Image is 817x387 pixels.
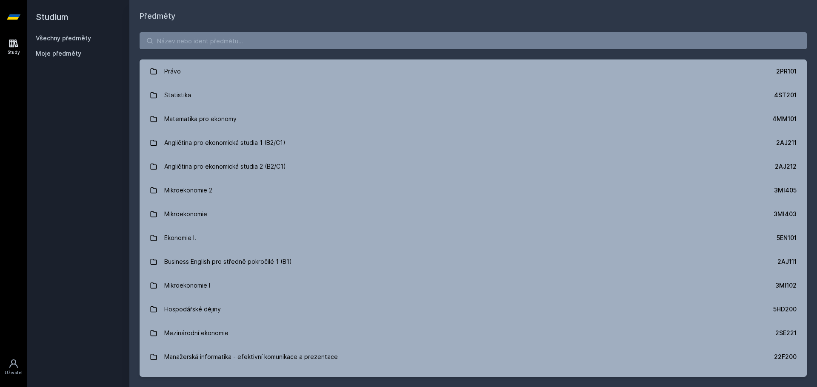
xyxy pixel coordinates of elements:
[140,10,807,22] h1: Předměty
[774,91,797,99] div: 4ST201
[140,345,807,369] a: Manažerská informatika - efektivní komunikace a prezentace 22F200
[776,138,797,147] div: 2AJ211
[774,186,797,195] div: 3MI405
[140,321,807,345] a: Mezinárodní ekonomie 2SE221
[2,354,26,380] a: Uživatel
[774,210,797,218] div: 3MI403
[164,325,229,342] div: Mezinárodní ekonomie
[140,226,807,250] a: Ekonomie I. 5EN101
[140,250,807,274] a: Business English pro středně pokročilé 1 (B1) 2AJ111
[775,281,797,290] div: 3MI102
[36,34,91,42] a: Všechny předměty
[164,277,210,294] div: Mikroekonomie I
[36,49,81,58] span: Moje předměty
[140,274,807,297] a: Mikroekonomie I 3MI102
[140,107,807,131] a: Matematika pro ekonomy 4MM101
[164,229,196,246] div: Ekonomie I.
[164,110,237,127] div: Matematika pro ekonomy
[164,301,221,318] div: Hospodářské dějiny
[776,67,797,76] div: 2PR101
[164,253,292,270] div: Business English pro středně pokročilé 1 (B1)
[164,87,191,104] div: Statistika
[140,83,807,107] a: Statistika 4ST201
[164,182,212,199] div: Mikroekonomie 2
[164,158,286,175] div: Angličtina pro ekonomická studia 2 (B2/C1)
[164,63,181,80] div: Právo
[774,353,797,361] div: 22F200
[140,32,807,49] input: Název nebo ident předmětu…
[775,162,797,171] div: 2AJ212
[777,257,797,266] div: 2AJ111
[772,115,797,123] div: 4MM101
[164,206,207,223] div: Mikroekonomie
[775,329,797,337] div: 2SE221
[776,376,797,385] div: 1FU201
[140,202,807,226] a: Mikroekonomie 3MI403
[5,370,23,376] div: Uživatel
[140,131,807,155] a: Angličtina pro ekonomická studia 1 (B2/C1) 2AJ211
[140,155,807,178] a: Angličtina pro ekonomická studia 2 (B2/C1) 2AJ212
[140,297,807,321] a: Hospodářské dějiny 5HD200
[164,134,286,151] div: Angličtina pro ekonomická studia 1 (B2/C1)
[164,348,338,365] div: Manažerská informatika - efektivní komunikace a prezentace
[8,49,20,56] div: Study
[773,305,797,314] div: 5HD200
[2,34,26,60] a: Study
[140,59,807,83] a: Právo 2PR101
[140,178,807,202] a: Mikroekonomie 2 3MI405
[777,234,797,242] div: 5EN101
